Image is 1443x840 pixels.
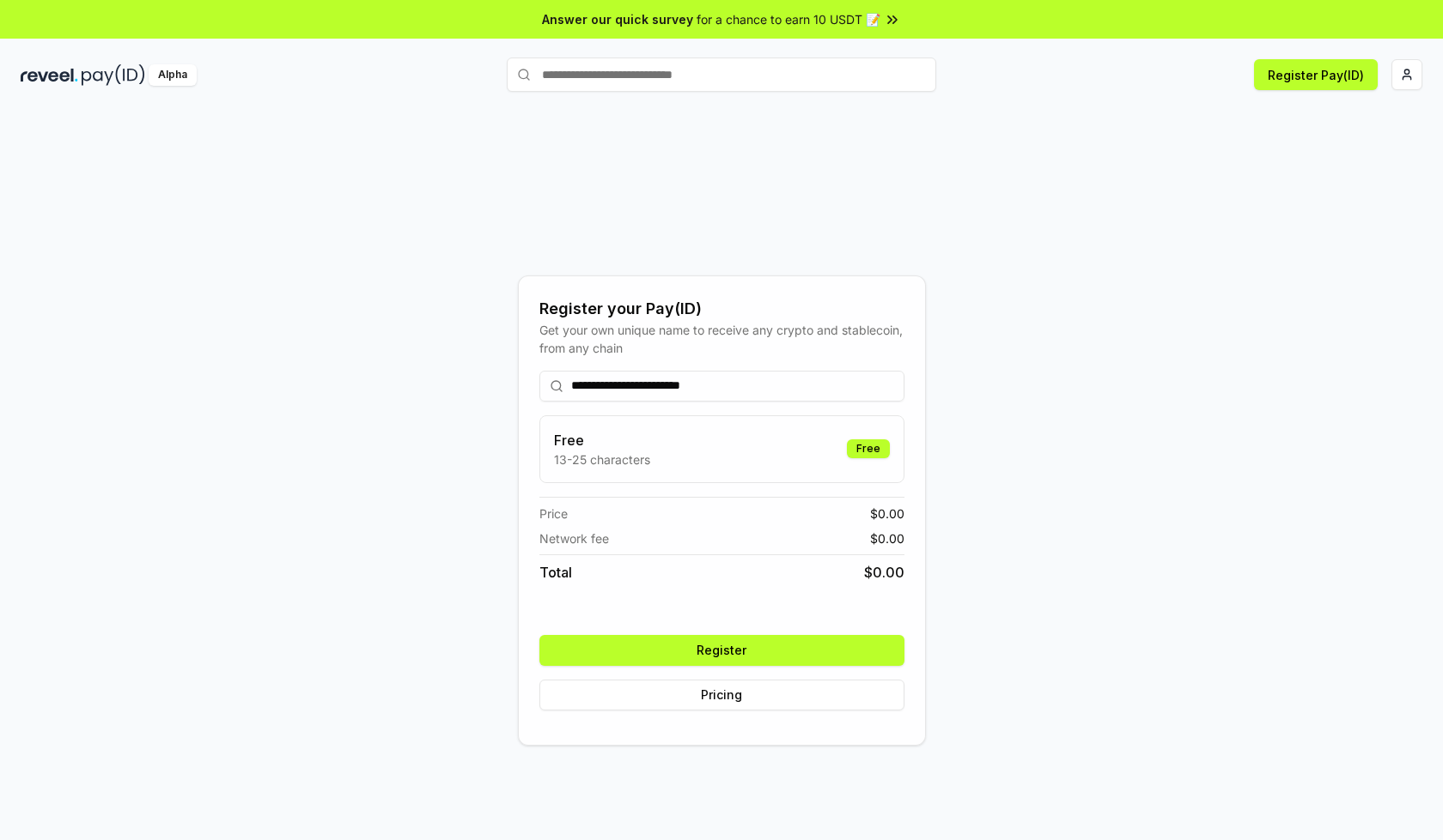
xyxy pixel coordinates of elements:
p: 13-25 characters [554,450,650,468]
h3: Free [554,430,650,450]
span: $ 0.00 [870,505,904,523]
button: Pricing [539,680,904,710]
span: Total [539,562,572,583]
span: Answer our quick survey [542,10,693,28]
div: Register your Pay(ID) [539,297,904,321]
button: Register [539,635,904,666]
span: for a chance to earn 10 USDT 📝 [697,10,880,28]
div: Get your own unique name to receive any crypto and stablecoin, from any chain [539,321,904,357]
img: reveel_dark [21,64,78,86]
span: Price [539,505,568,523]
div: Alpha [149,64,197,86]
img: pay_id [82,64,145,86]
button: Register Pay(ID) [1254,59,1378,90]
span: $ 0.00 [870,529,904,547]
span: $ 0.00 [864,562,904,583]
span: Network fee [539,529,609,547]
div: Free [847,439,890,458]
